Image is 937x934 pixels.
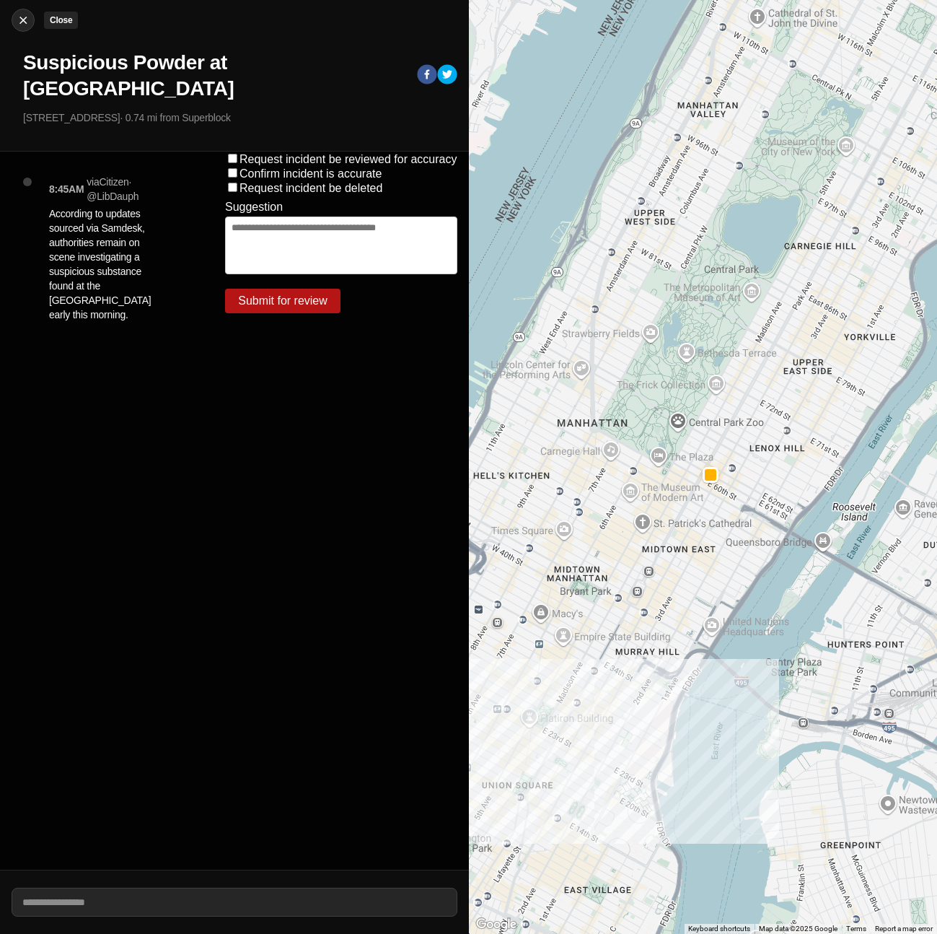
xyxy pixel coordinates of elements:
button: cancelClose [12,9,35,32]
button: Keyboard shortcuts [688,924,750,934]
p: [STREET_ADDRESS] · 0.74 mi from Superblock [23,110,457,125]
p: 8:45AM [49,182,84,196]
label: Request incident be deleted [239,182,382,194]
a: Report a map error [875,925,933,933]
h1: Suspicious Powder at [GEOGRAPHIC_DATA] [23,50,405,102]
img: cancel [16,13,30,27]
img: Google [472,915,520,934]
span: Map data ©2025 Google [759,925,837,933]
a: Open this area in Google Maps (opens a new window) [472,915,520,934]
p: According to updates sourced via Samdesk, authorities remain on scene investigating a suspicious ... [49,206,167,322]
button: twitter [437,64,457,87]
p: via Citizen · @ LibDauph [87,175,167,204]
small: Close [50,15,72,25]
label: Request incident be reviewed for accuracy [239,153,457,165]
label: Confirm incident is accurate [239,167,382,180]
label: Suggestion [225,201,283,214]
button: facebook [417,64,437,87]
button: Submit for review [225,289,340,313]
a: Terms (opens in new tab) [846,925,866,933]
